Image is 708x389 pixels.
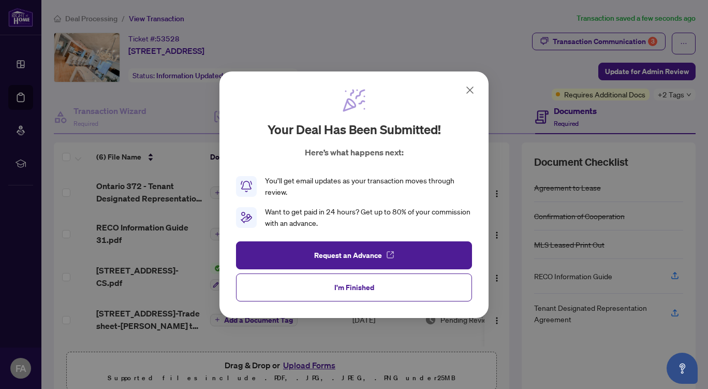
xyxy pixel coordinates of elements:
[268,121,441,138] h2: Your deal has been submitted!
[236,273,472,301] button: I'm Finished
[305,146,404,159] p: Here’s what happens next:
[334,279,374,295] span: I'm Finished
[667,353,698,384] button: Open asap
[265,175,472,198] div: You’ll get email updates as your transaction moves through review.
[314,247,382,263] span: Request an Advance
[236,241,472,269] button: Request an Advance
[265,206,472,229] div: Want to get paid in 24 hours? Get up to 80% of your commission with an advance.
